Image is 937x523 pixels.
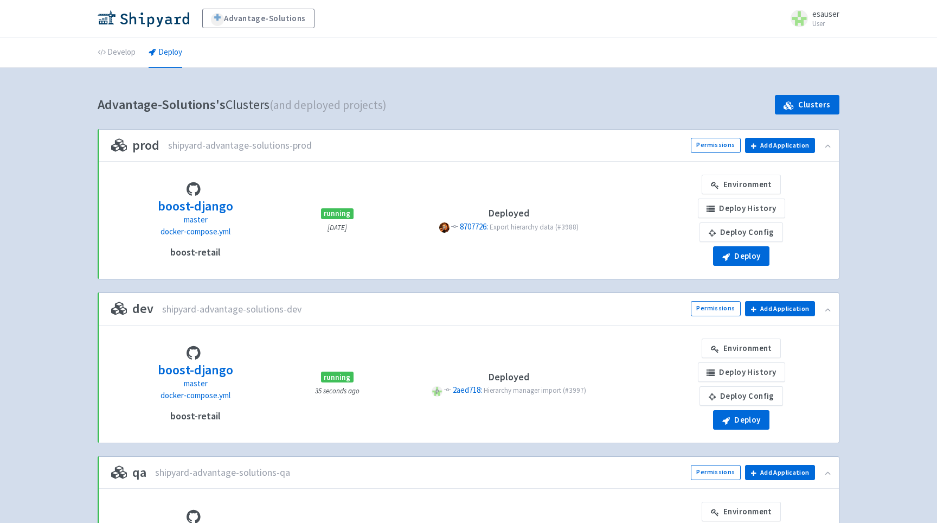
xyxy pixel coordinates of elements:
button: Deploy [713,410,769,430]
a: Deploy History [698,362,785,382]
span: (and deployed projects) [269,98,387,112]
h3: boost-django [158,363,233,377]
a: Develop [98,37,136,68]
a: esauser User [784,10,839,27]
a: Permissions [691,301,741,316]
a: 8707726: [460,221,490,232]
p: master [158,378,233,390]
span: docker-compose.yml [161,226,230,237]
span: P [432,386,442,397]
span: shipyard-advantage-solutions-qa [155,467,290,479]
a: Deploy Config [699,222,783,242]
p: master [158,214,233,226]
b: Advantage-Solutions's [98,96,226,113]
img: Shipyard logo [98,10,189,27]
a: Deploy History [698,199,785,218]
span: 2aed718: [453,385,482,395]
span: Hierarchy manager import (#3997) [484,386,586,395]
a: Advantage-Solutions [202,9,315,28]
h3: boost-django [158,199,233,213]
a: Clusters [775,95,839,114]
a: Deploy [149,37,182,68]
h4: boost-retail [170,411,221,422]
a: Permissions [691,138,741,153]
button: Add Application [745,301,815,316]
h3: dev [111,302,153,316]
a: 2aed718: [453,385,484,395]
a: Environment [702,175,781,194]
a: docker-compose.yml [161,390,230,402]
a: Environment [702,502,781,521]
span: shipyard-advantage-solutions-dev [162,303,301,315]
a: docker-compose.yml [161,226,230,238]
button: Add Application [745,465,815,480]
small: [DATE] [328,223,347,232]
a: boost-django master [158,197,233,226]
a: Environment [702,339,781,358]
span: docker-compose.yml [161,390,230,400]
small: 35 seconds ago [315,386,360,396]
a: boost-django master [158,361,233,390]
h4: boost-retail [170,247,221,258]
h4: Deployed [394,372,624,382]
span: running [321,208,354,219]
span: P [439,222,450,233]
a: Permissions [691,465,741,480]
span: esauser [812,9,839,19]
h3: qa [111,465,146,480]
span: running [321,372,354,382]
small: User [812,20,839,27]
span: 8707726: [460,221,488,232]
button: Deploy [713,246,769,266]
a: Deploy Config [699,386,783,406]
h3: prod [111,138,159,152]
span: Export hierarchy data (#3988) [490,222,579,232]
button: Add Application [745,138,815,153]
span: shipyard-advantage-solutions-prod [168,139,312,151]
h1: Clusters [98,94,387,116]
h4: Deployed [394,208,624,219]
